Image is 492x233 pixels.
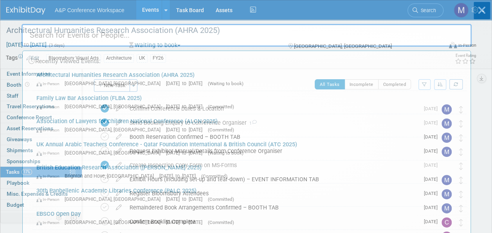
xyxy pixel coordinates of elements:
[36,127,63,133] span: In-Person
[65,104,164,109] span: [GEOGRAPHIC_DATA], [GEOGRAPHIC_DATA]
[65,150,164,156] span: [GEOGRAPHIC_DATA], [GEOGRAPHIC_DATA]
[36,104,63,109] span: In-Person
[32,207,467,229] a: EBSCO Open Day In-Person [GEOGRAPHIC_DATA], [GEOGRAPHIC_DATA] [DATE] to [DATE] (Committed)
[36,197,63,202] span: In-Person
[166,104,206,109] span: [DATE] to [DATE]
[208,127,234,133] span: (Committed)
[36,220,63,225] span: In-Person
[208,81,243,86] span: (Waiting to book)
[65,173,158,179] span: Brighton and Hove, [GEOGRAPHIC_DATA]
[36,174,63,179] span: In-Person
[32,114,467,137] a: Association of Lawyers for Children National Conference (ALCN 2025) In-Person [GEOGRAPHIC_DATA], ...
[27,51,467,68] div: Recently Viewed Events:
[65,127,164,133] span: [GEOGRAPHIC_DATA], [GEOGRAPHIC_DATA]
[208,104,234,109] span: (Committed)
[208,197,234,202] span: (Committed)
[32,184,467,206] a: 30th Panhellenic Academic Libraries Conference (PALC 2025) In-Person [GEOGRAPHIC_DATA], [GEOGRAPH...
[166,196,206,202] span: [DATE] to [DATE]
[166,127,206,133] span: [DATE] to [DATE]
[32,160,467,183] a: British Education Research Association ([PERSON_NAME] 2025) In-Person Brighton and Hove, [GEOGRAP...
[208,150,243,156] span: (Waiting to book)
[36,81,63,86] span: In-Person
[36,151,63,156] span: In-Person
[65,219,164,225] span: [GEOGRAPHIC_DATA], [GEOGRAPHIC_DATA]
[32,68,467,91] a: Architectural Humanities Research Association (AHRA 2025) In-Person [GEOGRAPHIC_DATA], [GEOGRAPHI...
[166,219,206,225] span: [DATE] to [DATE]
[159,173,200,179] span: [DATE] to [DATE]
[32,137,467,160] a: UK Annual Arabic Teachers Conference - Qatar Foundation International & British Council (ATC 2025...
[166,150,206,156] span: [DATE] to [DATE]
[201,173,227,179] span: (Committed)
[208,220,234,225] span: (Committed)
[22,24,472,47] input: Search for Events or People...
[32,91,467,114] a: Family Law Bar Association (FLBA 2025) In-Person [GEOGRAPHIC_DATA], [GEOGRAPHIC_DATA] [DATE] to [...
[166,80,206,86] span: [DATE] to [DATE]
[65,80,164,86] span: [GEOGRAPHIC_DATA], [GEOGRAPHIC_DATA]
[65,196,164,202] span: [GEOGRAPHIC_DATA], [GEOGRAPHIC_DATA]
